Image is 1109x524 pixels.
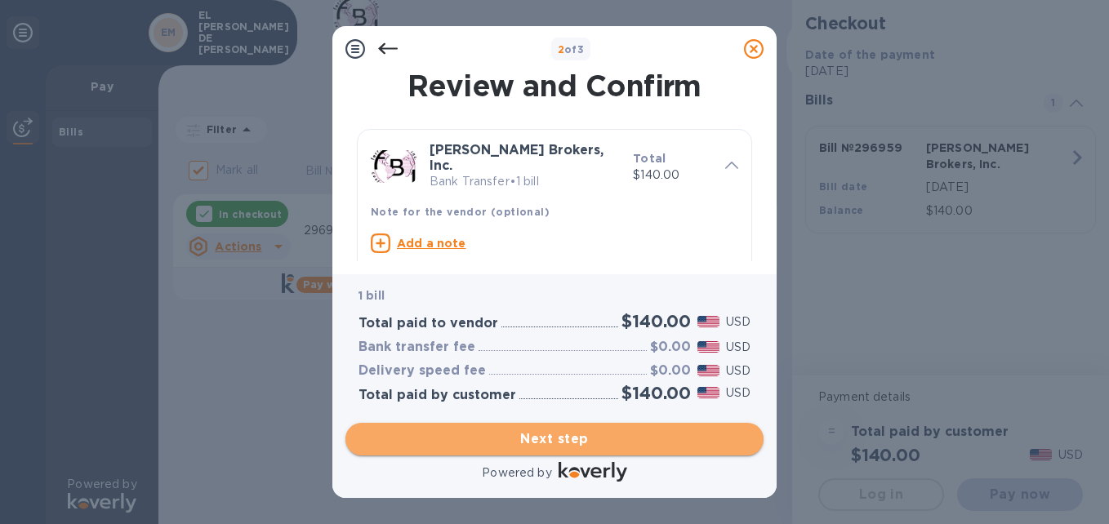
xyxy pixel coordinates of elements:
h2: $140.00 [621,311,691,331]
p: USD [726,362,750,380]
h3: Delivery speed fee [359,363,486,379]
h1: Review and Confirm [354,69,755,103]
img: Logo [559,462,627,482]
h3: Bank transfer fee [359,340,475,355]
u: Add a note [397,237,466,250]
p: Powered by [482,464,551,482]
h2: $140.00 [621,383,691,403]
span: 2 [558,43,564,56]
img: USD [697,365,719,376]
p: USD [726,384,750,402]
p: USD [726,313,750,331]
p: USD [726,339,750,356]
h3: $0.00 [650,340,691,355]
h3: $0.00 [650,363,691,379]
b: Note for the vendor (optional) [371,206,550,218]
img: USD [697,387,719,398]
h3: Total paid to vendor [359,316,498,331]
img: USD [697,341,719,353]
b: of 3 [558,43,585,56]
div: [PERSON_NAME] Brokers, Inc.Bank Transfer•1 billTotal$140.00Note for the vendor (optional)Add a note [371,143,738,283]
b: Total [633,152,666,165]
b: 1 bill [359,289,385,302]
span: Next step [359,429,750,449]
h3: Total paid by customer [359,388,516,403]
p: $140.00 [633,167,712,184]
b: [PERSON_NAME] Brokers, Inc. [430,142,603,173]
img: USD [697,316,719,327]
p: Bank Transfer • 1 bill [430,173,620,190]
button: Next step [345,423,764,455]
